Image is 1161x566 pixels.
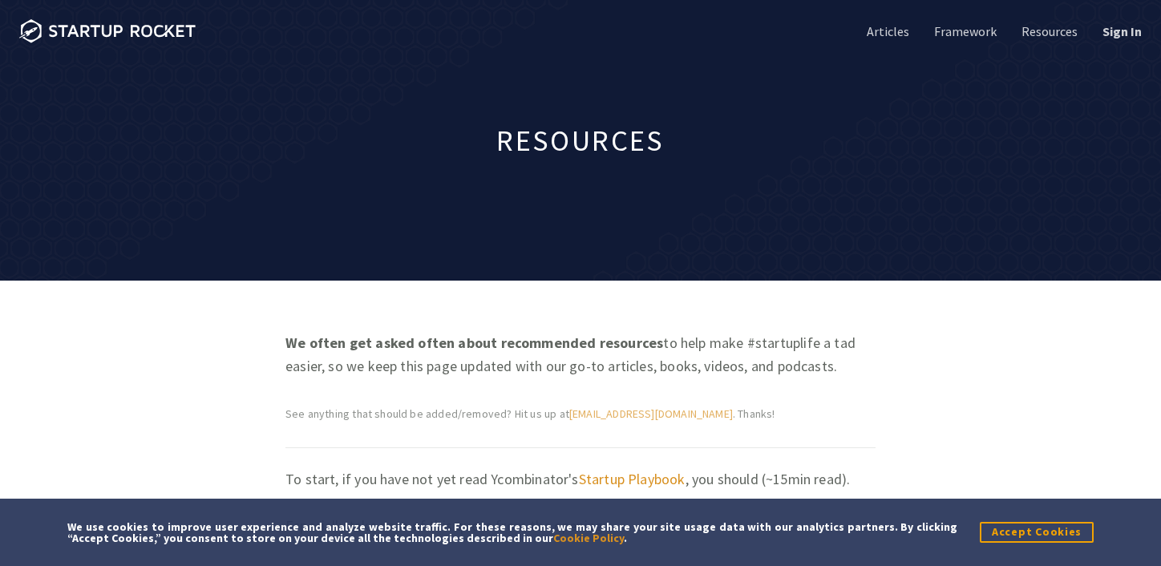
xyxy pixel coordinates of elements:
strong: We often get asked often about recommended resources [285,334,663,352]
a: Resources [1018,22,1078,40]
a: Startup Playbook [579,470,686,488]
a: Cookie Policy [553,531,624,545]
p: To start, if you have not yet read Ycombinator's , you should (~15min read). [285,467,876,491]
div: We use cookies to improve user experience and analyze website traffic. For these reasons, we may ... [67,521,957,544]
a: Framework [931,22,997,40]
p: to help make #startuplife a tad easier, so we keep this page updated with our go-to articles, boo... [285,331,876,378]
small: See anything that should be added/removed? Hit us up at . Thanks! [285,405,775,423]
button: Accept Cookies [980,522,1094,542]
a: [EMAIL_ADDRESS][DOMAIN_NAME] [569,406,733,421]
a: Sign In [1099,22,1142,40]
a: Articles [864,22,909,40]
